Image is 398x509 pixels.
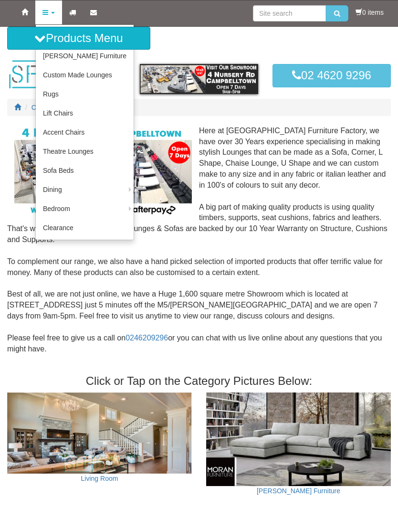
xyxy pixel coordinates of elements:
a: Sofa Beds [36,161,134,180]
a: [PERSON_NAME] Furniture [36,46,134,65]
h3: Click or Tap on the Category Pictures Below: [7,375,391,387]
a: [PERSON_NAME] Furniture [257,487,340,495]
a: Theatre Lounges [36,142,134,161]
li: 0 items [356,8,384,17]
a: 0246209296 [126,334,168,342]
a: Custom Made Lounges [36,65,134,85]
a: Accent Chairs [36,123,134,142]
div: Here at [GEOGRAPHIC_DATA] Furniture Factory, we have over 30 Years experience specialising in mak... [7,126,391,366]
a: Living Room [81,475,118,482]
button: Products Menu [7,27,150,50]
a: Lift Chairs [36,104,134,123]
a: 02 4620 9296 [272,64,391,87]
img: showroom.gif [140,64,258,94]
img: Sydney Furniture Factory [7,59,126,90]
a: Catalog [31,104,54,111]
a: Bedroom [36,199,134,218]
input: Site search [253,5,326,21]
a: Dining [36,180,134,199]
img: Living Room [7,392,192,474]
img: Corner Modular Lounges [14,126,192,218]
a: Clearance [36,218,134,237]
a: Rugs [36,85,134,104]
img: Moran Furniture [206,392,391,486]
